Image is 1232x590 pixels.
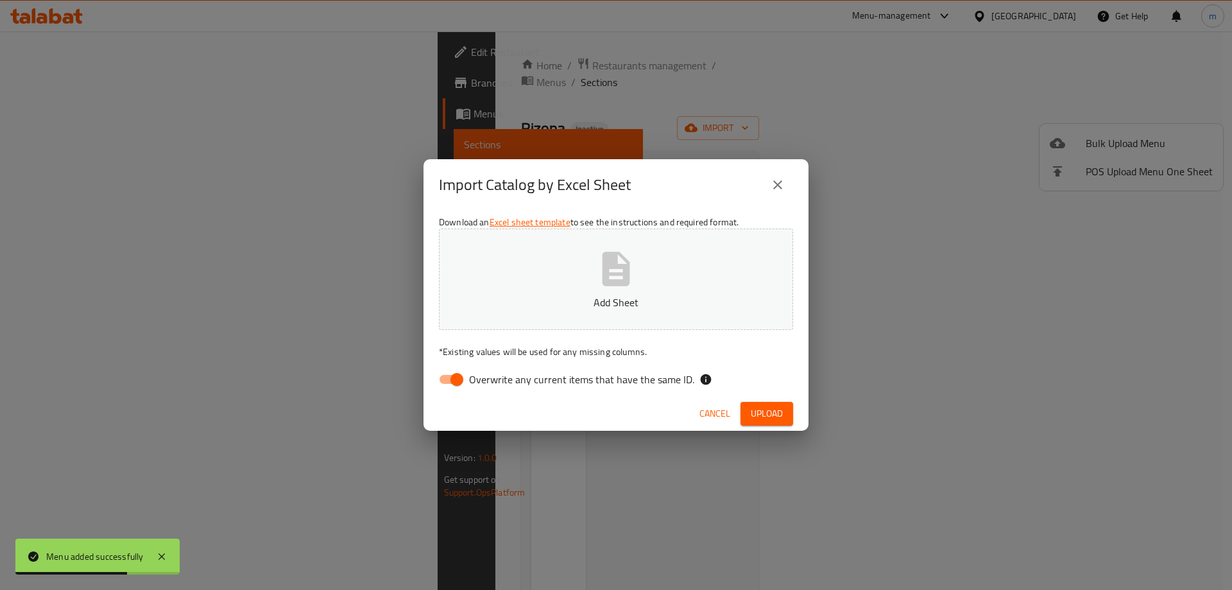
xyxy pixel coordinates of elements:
[694,402,735,426] button: Cancel
[469,372,694,387] span: Overwrite any current items that have the same ID.
[740,402,793,426] button: Upload
[699,373,712,386] svg: If the overwrite option isn't selected, then the items that match an existing ID will be ignored ...
[762,169,793,200] button: close
[490,214,570,230] a: Excel sheet template
[439,175,631,195] h2: Import Catalog by Excel Sheet
[751,406,783,422] span: Upload
[439,229,793,330] button: Add Sheet
[46,550,144,564] div: Menu added successfully
[459,295,773,310] p: Add Sheet
[424,211,809,397] div: Download an to see the instructions and required format.
[439,345,793,358] p: Existing values will be used for any missing columns.
[699,406,730,422] span: Cancel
